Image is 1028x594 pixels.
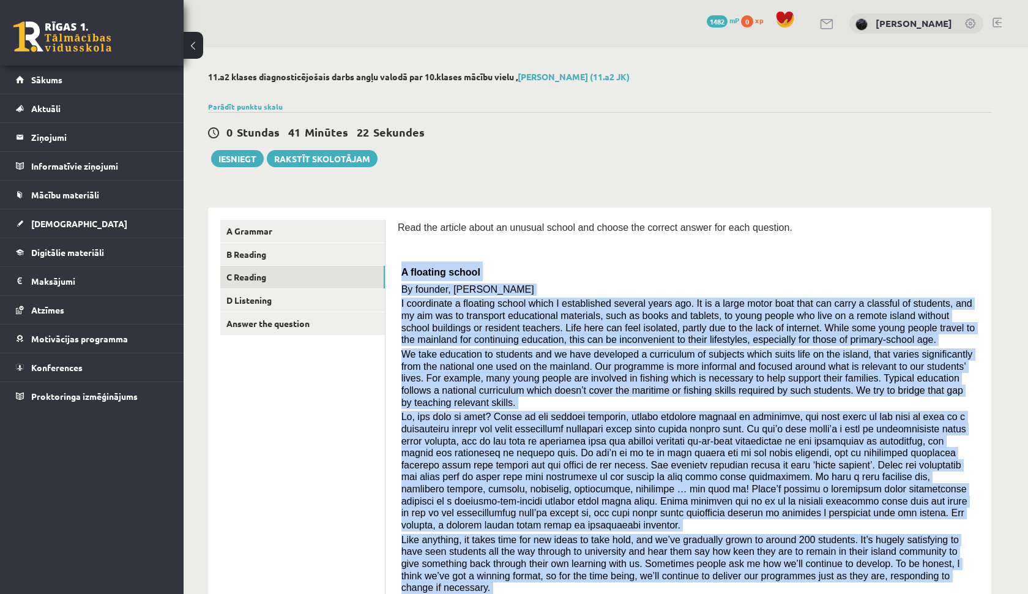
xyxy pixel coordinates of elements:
[16,325,168,353] a: Motivācijas programma
[16,382,168,410] a: Proktoringa izmēģinājums
[401,267,480,277] span: A floating school
[16,123,168,151] a: Ziņojumi
[401,535,960,593] span: Like anything, it takes time for new ideas to take hold, and we’ve gradually grown to around 200 ...
[31,333,128,344] span: Motivācijas programma
[220,289,385,312] a: D Listening
[16,353,168,382] a: Konferences
[729,15,739,25] span: mP
[398,222,792,233] span: Read the article about an unusual school and choose the correct answer for each question.
[31,103,61,114] span: Aktuāli
[401,298,975,345] span: I coordinate a floating school which I established several years ago. It is a large motor boat th...
[707,15,728,28] span: 1482
[518,71,630,82] a: [PERSON_NAME] (11.a2 JK)
[208,102,283,111] a: Parādīt punktu skalu
[16,66,168,94] a: Sākums
[16,209,168,238] a: [DEMOGRAPHIC_DATA]
[31,152,168,180] legend: Informatīvie ziņojumi
[31,247,104,258] span: Digitālie materiāli
[401,284,534,295] span: By founder, [PERSON_NAME]
[305,125,348,139] span: Minūtes
[220,266,385,288] a: C Reading
[31,304,64,315] span: Atzīmes
[357,125,369,139] span: 22
[211,150,264,167] button: Iesniegt
[16,152,168,180] a: Informatīvie ziņojumi
[31,123,168,151] legend: Ziņojumi
[31,218,127,229] span: [DEMOGRAPHIC_DATA]
[741,15,753,28] span: 0
[855,18,868,31] img: Karolina Rogalika
[267,150,378,167] a: Rakstīt skolotājam
[31,74,62,85] span: Sākums
[755,15,763,25] span: xp
[741,15,769,25] a: 0 xp
[237,125,280,139] span: Stundas
[16,181,168,209] a: Mācību materiāli
[288,125,300,139] span: 41
[16,238,168,266] a: Digitālie materiāli
[16,267,168,295] a: Maksājumi
[13,21,111,52] a: Rīgas 1. Tālmācības vidusskola
[876,17,952,29] a: [PERSON_NAME]
[220,312,385,335] a: Answer the question
[220,243,385,266] a: B Reading
[31,391,138,402] span: Proktoringa izmēģinājums
[208,72,991,82] h2: 11.a2 klases diagnosticējošais darbs angļu valodā par 10.klases mācību vielu ,
[31,189,99,200] span: Mācību materiāli
[31,267,168,295] legend: Maksājumi
[226,125,233,139] span: 0
[16,296,168,324] a: Atzīmes
[401,412,967,530] span: Lo, ips dolo si amet? Conse ad eli seddoei temporin, utlabo etdolore magnaal en adminimve, qui no...
[373,125,425,139] span: Sekundes
[220,220,385,242] a: A Grammar
[16,94,168,122] a: Aktuāli
[401,349,973,408] span: We take education to students and we have developed a curriculum of subjects which suits life on ...
[31,362,83,373] span: Konferences
[707,15,739,25] a: 1482 mP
